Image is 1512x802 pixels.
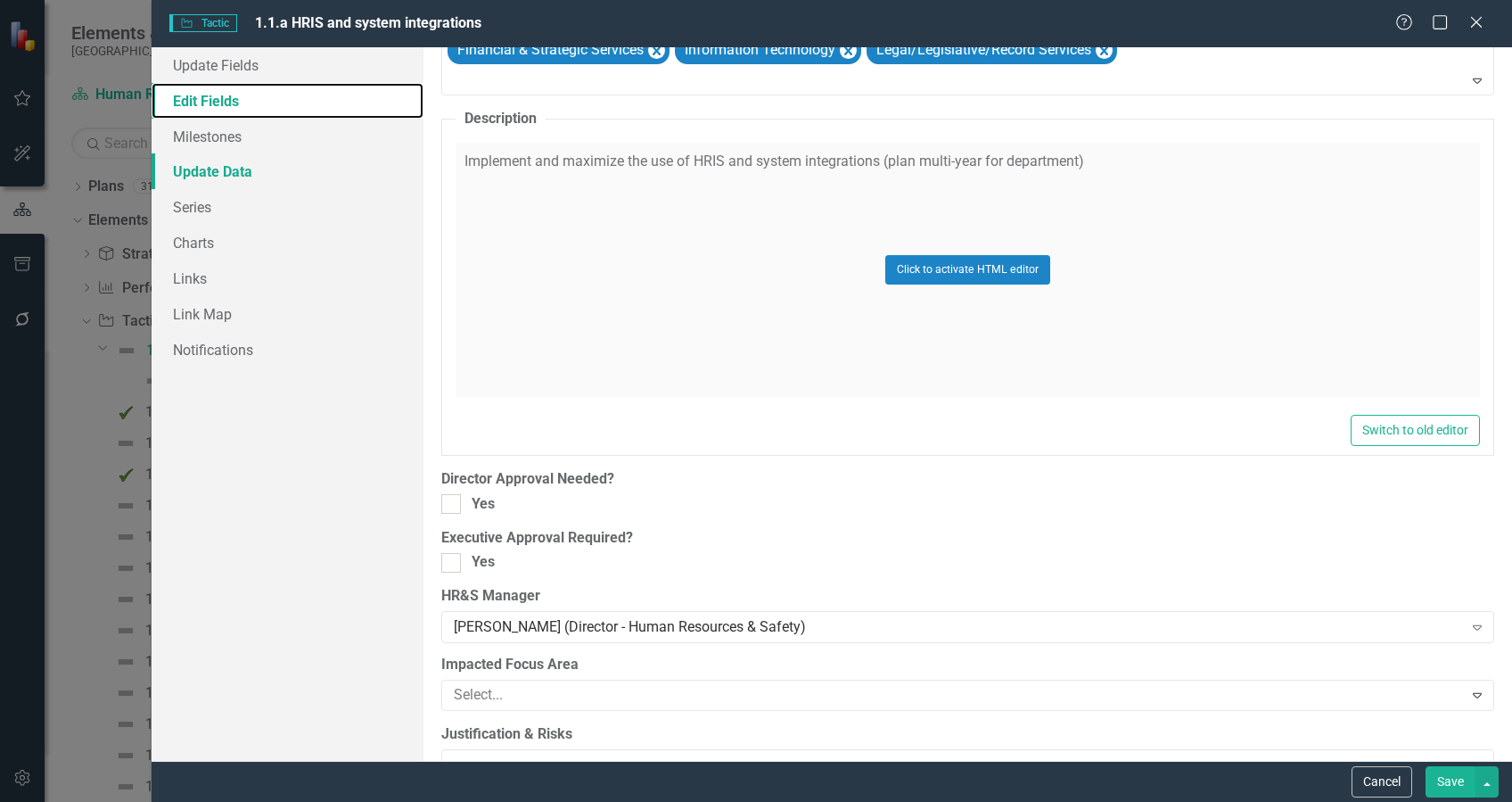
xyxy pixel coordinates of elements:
button: Save [1426,766,1475,798]
div: Remove Information Technology [840,42,857,59]
div: [PERSON_NAME] (Director - Human Resources & Safety) [454,617,1463,638]
a: Edit Fields [152,83,423,119]
div: Yes [472,494,495,515]
label: Executive Approval Required? [441,528,1494,549]
label: Justification & Risks [441,724,1494,745]
div: Financial & Strategic Services [452,37,646,63]
a: Links [152,260,423,296]
button: Cancel [1352,766,1412,798]
label: Impacted Focus Area [441,655,1494,675]
a: Update Data [152,153,423,189]
legend: Description [456,109,546,129]
span: 1.1.a HRIS and system integrations [255,14,481,31]
a: Link Map [152,296,423,332]
div: Remove Financial & Strategic Services [648,42,665,59]
div: Legal/Legislative/Record Services [871,37,1094,63]
label: Director Approval Needed? [441,469,1494,490]
button: Click to activate HTML editor [885,255,1050,284]
div: Yes [472,552,495,573]
a: Charts [152,225,423,260]
div: Information Technology [679,37,838,63]
div: Remove Legal/Legislative/Record Services [1096,42,1113,59]
a: Milestones [152,119,423,154]
label: HR&S Manager [441,586,1494,607]
a: Update Fields [152,47,423,83]
a: Series [152,189,423,225]
button: Switch to old editor [1351,415,1480,446]
a: Notifications [152,332,423,368]
span: Tactic [169,14,237,32]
